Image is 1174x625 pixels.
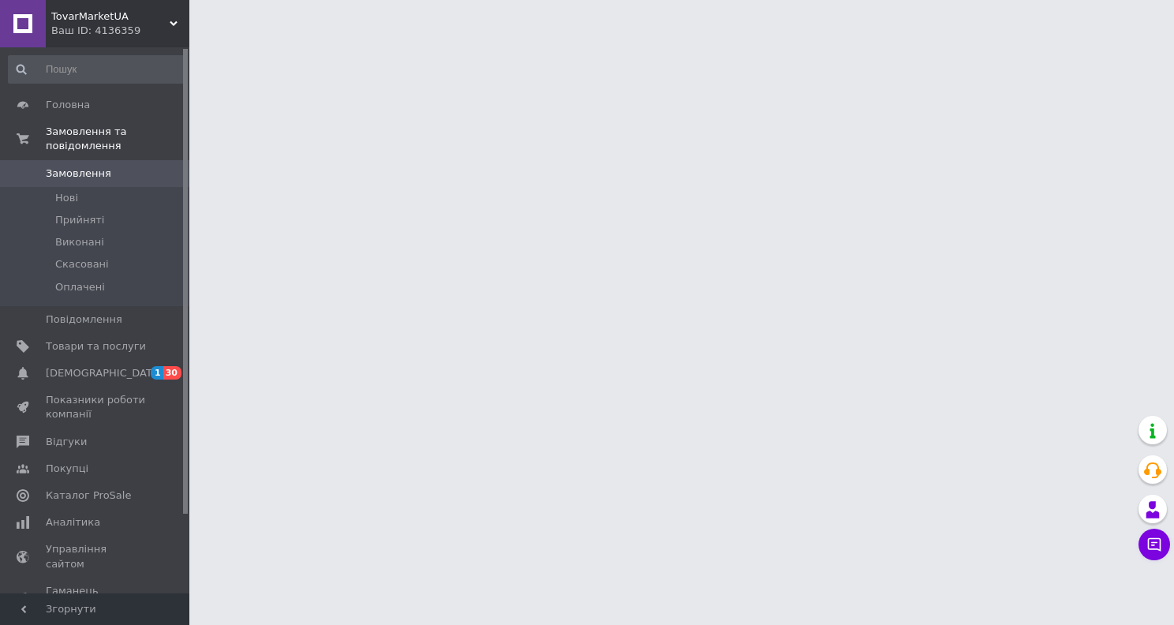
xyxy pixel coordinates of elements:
[46,98,90,112] span: Головна
[51,24,189,38] div: Ваш ID: 4136359
[46,312,122,327] span: Повідомлення
[55,191,78,205] span: Нові
[46,584,146,612] span: Гаманець компанії
[46,167,111,181] span: Замовлення
[55,235,104,249] span: Виконані
[55,280,105,294] span: Оплачені
[46,393,146,421] span: Показники роботи компанії
[46,339,146,354] span: Товари та послуги
[1138,529,1170,560] button: Чат з покупцем
[46,462,88,476] span: Покупці
[55,213,104,227] span: Прийняті
[8,55,185,84] input: Пошук
[46,515,100,530] span: Аналітика
[46,488,131,503] span: Каталог ProSale
[46,125,189,153] span: Замовлення та повідомлення
[51,9,170,24] span: TovarMarketUA
[46,435,87,449] span: Відгуки
[163,366,181,380] span: 30
[46,542,146,571] span: Управління сайтом
[46,366,163,380] span: [DEMOGRAPHIC_DATA]
[151,366,163,380] span: 1
[55,257,109,271] span: Скасовані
